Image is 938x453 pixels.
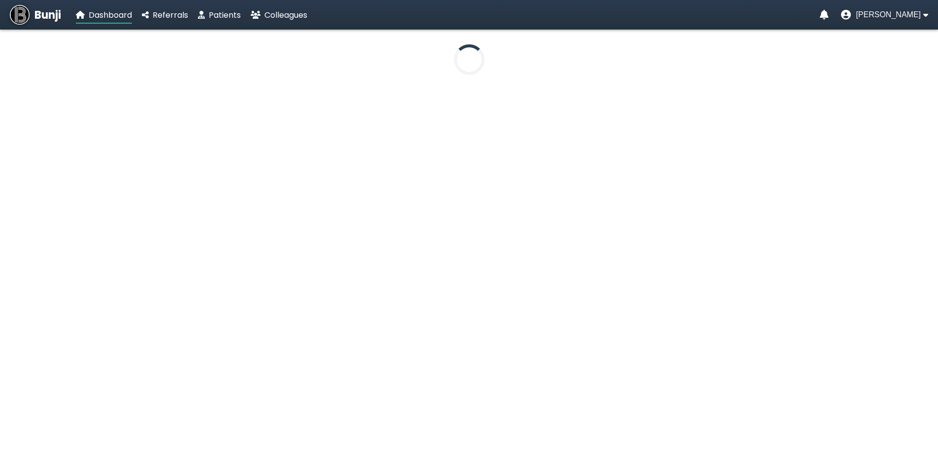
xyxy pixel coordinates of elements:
[198,9,241,21] a: Patients
[153,9,188,21] span: Referrals
[856,10,921,19] span: [PERSON_NAME]
[34,7,61,23] span: Bunji
[10,5,30,25] img: Bunji Dental Referral Management
[209,9,241,21] span: Patients
[251,9,307,21] a: Colleagues
[142,9,188,21] a: Referrals
[841,10,928,20] button: User menu
[10,5,61,25] a: Bunji
[820,10,829,20] a: Notifications
[89,9,132,21] span: Dashboard
[76,9,132,21] a: Dashboard
[264,9,307,21] span: Colleagues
